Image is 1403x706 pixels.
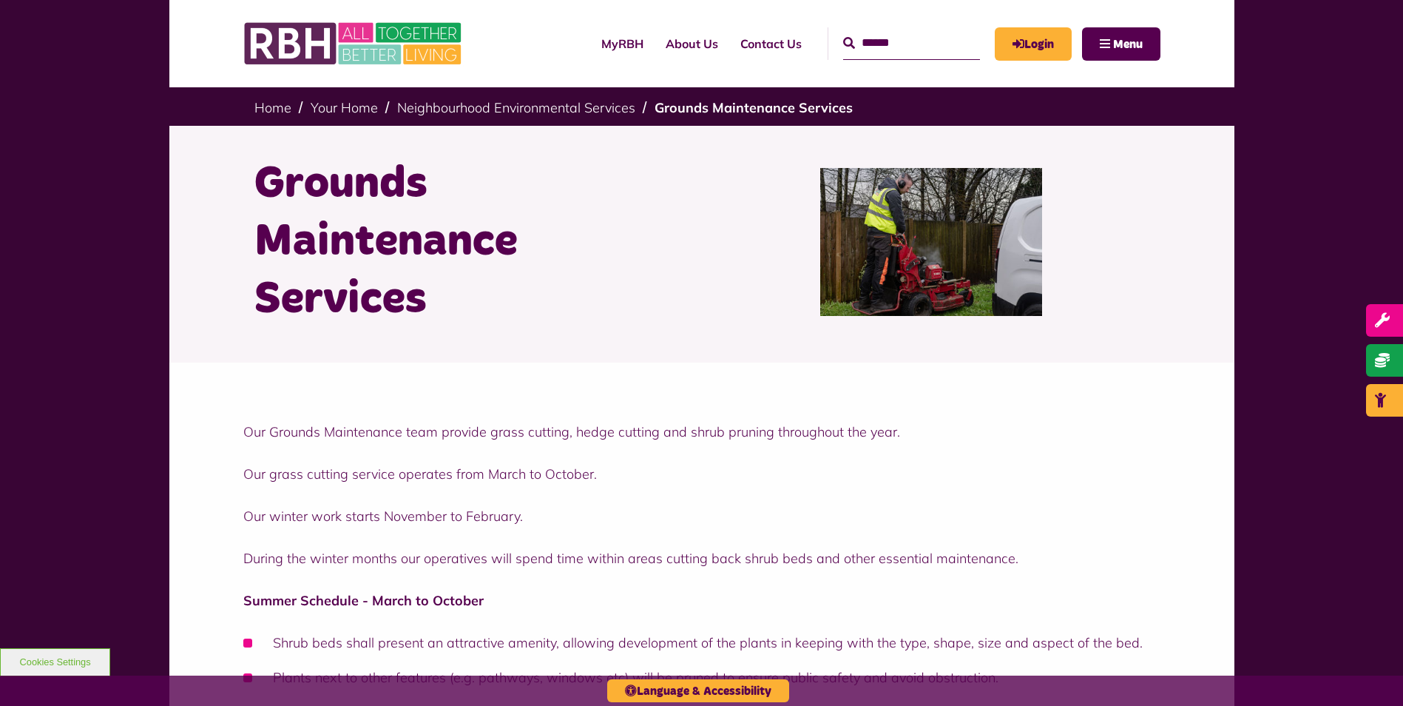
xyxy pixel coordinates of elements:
[655,24,729,64] a: About Us
[397,99,635,116] a: Neighbourhood Environmental Services
[607,679,789,702] button: Language & Accessibility
[243,633,1160,653] li: Shrub beds shall present an attractive amenity, allowing development of the plants in keeping wit...
[1336,639,1403,706] iframe: Netcall Web Assistant for live chat
[254,155,691,329] h1: Grounds Maintenance Services
[1113,38,1143,50] span: Menu
[243,548,1160,568] p: During the winter months our operatives will spend time within areas cutting back shrub beds and ...
[243,668,1160,687] li: Plants next to other features (e.g. pathways, windows etc) will be pruned to ensure public safety...
[655,99,853,116] a: Grounds Maintenance Services
[590,24,655,64] a: MyRBH
[243,464,1160,484] p: Our grass cutting service operates from March to October.
[254,99,291,116] a: Home
[243,592,484,609] strong: Summer Schedule - March to October
[311,99,378,116] a: Your Home
[820,168,1042,316] img: SAZMEDIA RBH 23FEB2024 8
[243,15,465,73] img: RBH
[243,506,1160,526] p: Our winter work starts November to February.
[729,24,813,64] a: Contact Us
[243,422,1160,442] p: Our Grounds Maintenance team provide grass cutting, hedge cutting and shrub pruning throughout th...
[995,27,1072,61] a: MyRBH
[1082,27,1160,61] button: Navigation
